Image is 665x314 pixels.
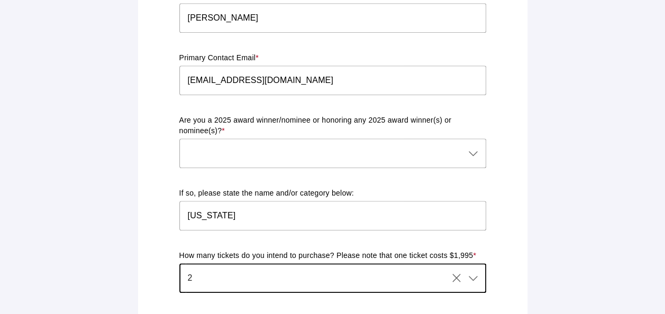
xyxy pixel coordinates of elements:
p: Are you a 2025 award winner/nominee or honoring any 2025 award winner(s) or nominee(s)? [179,115,486,136]
i: Clear [450,272,463,284]
p: Primary Contact Email [179,53,486,63]
p: If so, please state the name and/or category below: [179,188,486,199]
span: 2 [188,272,193,284]
p: How many tickets do you intend to purchase? Please note that one ticket costs $1,995 [179,251,486,261]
